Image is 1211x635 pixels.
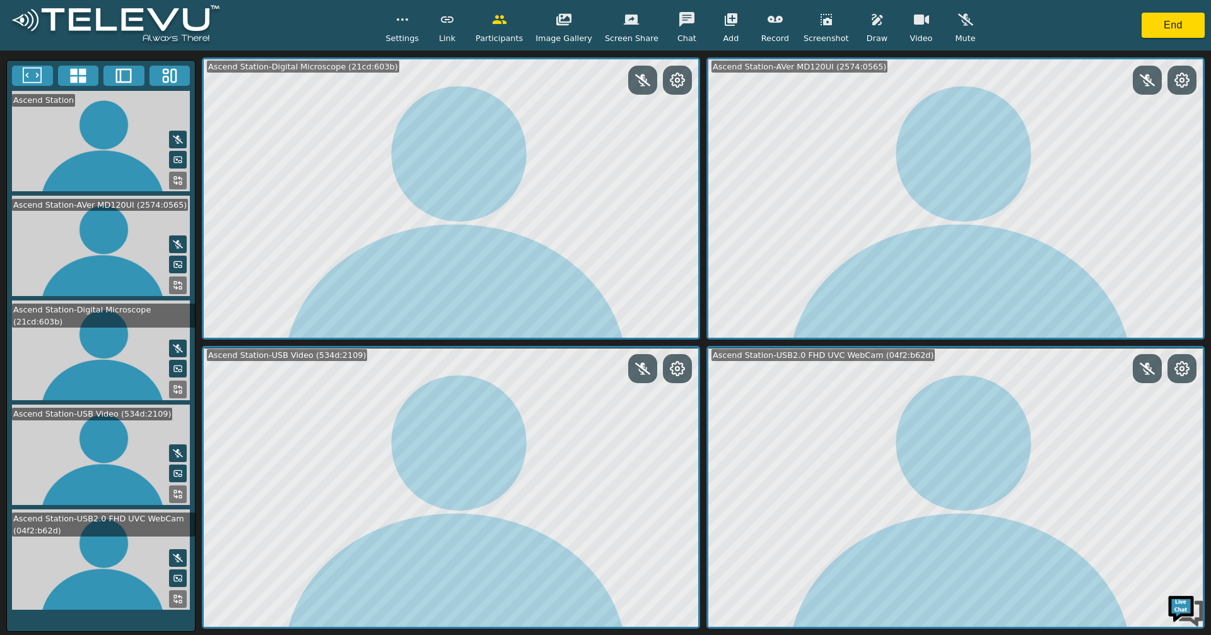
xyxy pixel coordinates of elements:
[910,32,933,44] span: Video
[169,465,187,482] button: Picture in Picture
[605,32,658,44] span: Screen Share
[169,549,187,567] button: Mute
[6,2,225,49] img: logoWhite.png
[169,590,187,608] button: Replace Feed
[12,408,172,420] div: Ascend Station-USB Video (534d:2109)
[439,32,455,44] span: Link
[169,276,187,294] button: Replace Feed
[169,235,187,253] button: Mute
[169,340,187,357] button: Mute
[804,32,849,44] span: Screenshot
[149,66,190,86] button: Three Window Medium
[169,360,187,377] button: Picture in Picture
[207,6,237,37] div: Minimize live chat window
[73,159,174,287] span: We're online!
[169,485,187,503] button: Replace Feed
[711,349,935,361] div: Ascend Station-USB2.0 FHD UVC WebCam (04f2:b62d)
[1142,13,1205,38] button: End
[6,345,240,389] textarea: Type your message and hit 'Enter'
[58,66,99,86] button: 4x4
[12,94,75,106] div: Ascend Station
[711,61,887,73] div: Ascend Station-AVer MD120UI (2574:0565)
[103,66,144,86] button: Two Window Medium
[955,32,975,44] span: Mute
[207,61,399,73] div: Ascend Station-Digital Microscope (21cd:603b)
[169,151,187,169] button: Picture in Picture
[169,256,187,273] button: Picture in Picture
[12,304,195,328] div: Ascend Station-Digital Microscope (21cd:603b)
[66,66,212,83] div: Chat with us now
[169,172,187,189] button: Replace Feed
[169,444,187,462] button: Mute
[12,66,53,86] button: Fullscreen
[12,513,195,537] div: Ascend Station-USB2.0 FHD UVC WebCam (04f2:b62d)
[169,131,187,148] button: Mute
[21,59,53,90] img: d_736959983_company_1615157101543_736959983
[12,199,188,211] div: Ascend Station-AVer MD120UI (2574:0565)
[169,381,187,398] button: Replace Feed
[761,32,789,44] span: Record
[385,32,419,44] span: Settings
[207,349,367,361] div: Ascend Station-USB Video (534d:2109)
[169,569,187,587] button: Picture in Picture
[867,32,887,44] span: Draw
[677,32,696,44] span: Chat
[1167,591,1205,629] img: Chat Widget
[535,32,592,44] span: Image Gallery
[476,32,523,44] span: Participants
[723,32,739,44] span: Add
